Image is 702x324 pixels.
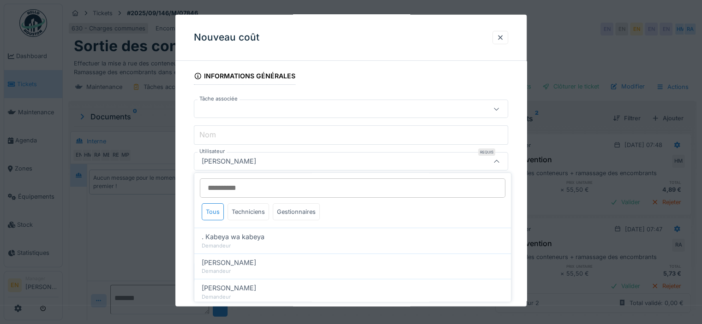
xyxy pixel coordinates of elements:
div: Demandeur [202,242,504,250]
div: Techniciens [228,203,269,220]
div: Demandeur [202,268,504,276]
span: [PERSON_NAME] [202,258,256,268]
label: Utilisateur [198,147,227,155]
div: Tous [202,203,224,220]
h3: Nouveau coût [194,32,259,43]
div: Informations générales [194,69,295,85]
label: Tâche associée [198,95,240,103]
label: Nom [198,129,218,140]
div: Gestionnaires [273,203,320,220]
span: [PERSON_NAME] [202,283,256,293]
div: [PERSON_NAME] [198,156,260,166]
span: . Kabeya wa kabeya [202,232,264,242]
div: Demandeur [202,293,504,301]
div: Requis [478,148,495,156]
